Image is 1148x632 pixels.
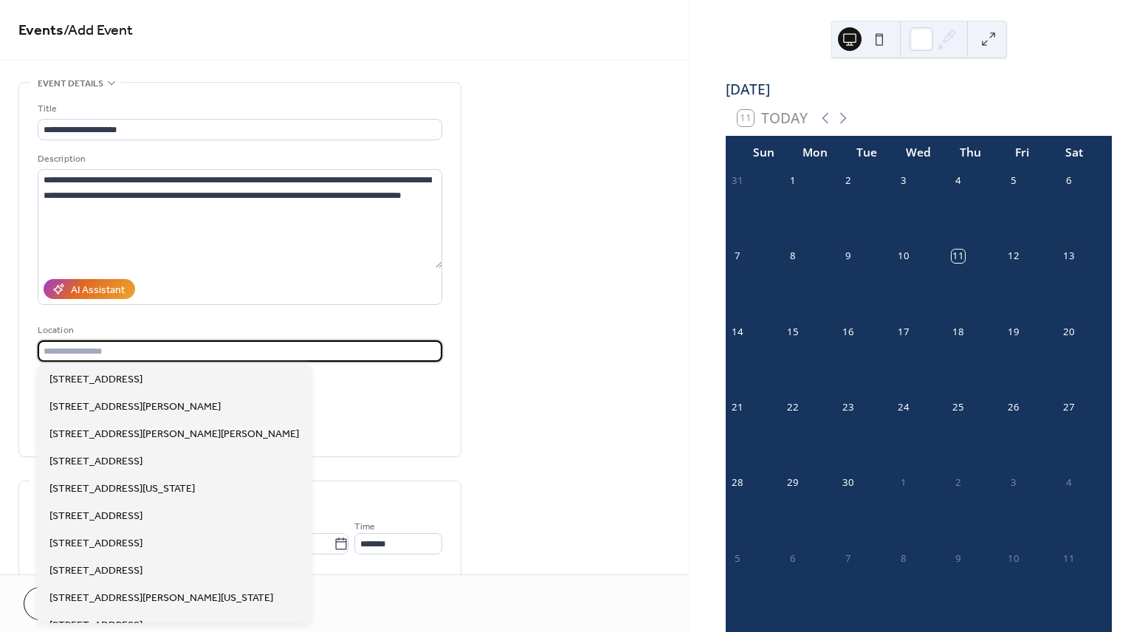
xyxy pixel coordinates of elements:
div: 2 [952,476,965,490]
div: 5 [731,552,744,565]
div: 8 [786,250,800,263]
div: Tue [841,137,893,168]
div: 6 [786,552,800,565]
span: / Add Event [63,16,133,45]
span: [STREET_ADDRESS] [49,372,142,388]
div: 11 [952,250,965,263]
div: 9 [842,250,855,263]
div: AI Assistant [71,283,125,298]
span: [STREET_ADDRESS][PERSON_NAME][US_STATE] [49,591,273,606]
div: Sat [1048,137,1100,168]
div: 27 [1062,401,1075,414]
div: 22 [786,401,800,414]
div: 18 [952,325,965,338]
div: 23 [842,401,855,414]
div: 20 [1062,325,1075,338]
button: AI Assistant [44,279,135,299]
div: 10 [1007,552,1020,565]
div: [DATE] [726,79,1112,100]
div: 16 [842,325,855,338]
div: 3 [1007,476,1020,490]
div: Fri [997,137,1048,168]
div: 12 [1007,250,1020,263]
div: 13 [1062,250,1075,263]
div: 10 [896,250,910,263]
span: [STREET_ADDRESS] [49,563,142,579]
span: [STREET_ADDRESS][PERSON_NAME] [49,399,221,415]
div: 19 [1007,325,1020,338]
div: 14 [731,325,744,338]
span: Time [354,519,375,535]
div: Description [38,151,439,167]
span: [STREET_ADDRESS] [49,536,142,552]
div: 26 [1007,401,1020,414]
div: 31 [731,174,744,187]
div: 1 [786,174,800,187]
div: 4 [1062,476,1075,490]
span: [STREET_ADDRESS][PERSON_NAME][PERSON_NAME] [49,427,299,442]
div: Thu [945,137,997,168]
div: 11 [1062,552,1075,565]
div: 9 [952,552,965,565]
div: 7 [842,552,855,565]
button: Cancel [24,587,114,620]
span: [STREET_ADDRESS] [49,454,142,470]
div: Sun [738,137,789,168]
div: 29 [786,476,800,490]
div: 4 [952,174,965,187]
div: Wed [893,137,944,168]
div: 21 [731,401,744,414]
span: [STREET_ADDRESS] [49,509,142,524]
div: Title [38,101,439,117]
span: [STREET_ADDRESS][US_STATE] [49,481,195,497]
div: 3 [896,174,910,187]
div: 25 [952,401,965,414]
div: 5 [1007,174,1020,187]
span: Event details [38,76,103,92]
div: 2 [842,174,855,187]
div: 24 [896,401,910,414]
div: 7 [731,250,744,263]
div: 17 [896,325,910,338]
div: 15 [786,325,800,338]
div: Location [38,323,439,338]
div: 1 [896,476,910,490]
div: 30 [842,476,855,490]
div: Mon [789,137,841,168]
div: 28 [731,476,744,490]
div: 6 [1062,174,1075,187]
a: Events [18,16,63,45]
div: 8 [896,552,910,565]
